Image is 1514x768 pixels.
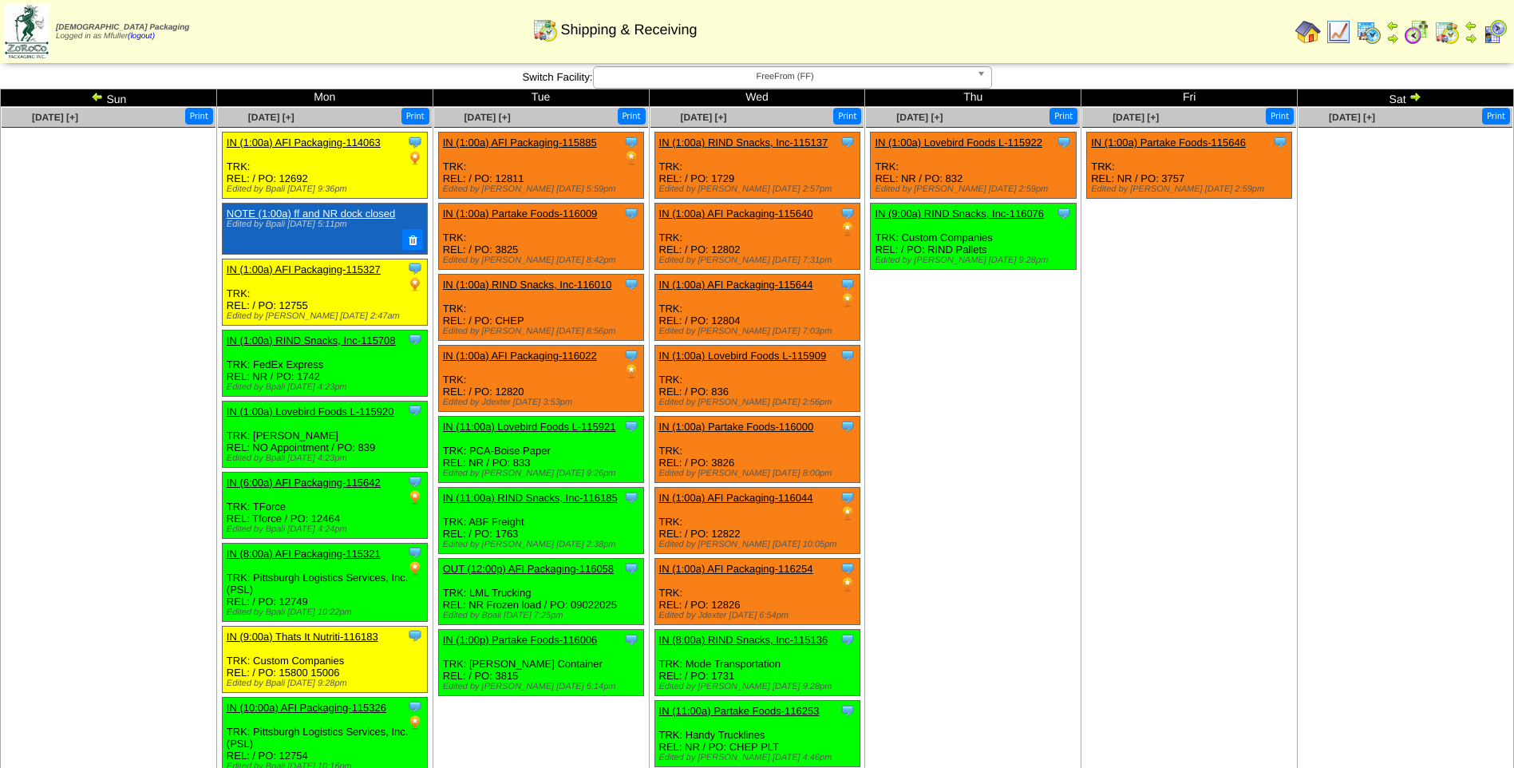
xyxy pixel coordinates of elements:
[654,417,860,483] div: TRK: REL: / PO: 3826
[128,32,155,41] a: (logout)
[1465,32,1477,45] img: arrowright.gif
[227,548,381,560] a: IN (8:00a) AFI Packaging-115321
[659,563,813,575] a: IN (1:00a) AFI Packaging-116254
[659,208,813,220] a: IN (1:00a) AFI Packaging-115640
[438,488,643,554] div: TRK: ABF Freight REL: / PO: 1763
[1386,32,1399,45] img: arrowright.gif
[56,23,189,41] span: Logged in as Mfuller
[1409,90,1421,103] img: arrowright.gif
[659,421,814,433] a: IN (1:00a) Partake Foods-116000
[623,134,639,150] img: Tooltip
[227,608,427,617] div: Edited by Bpali [DATE] 10:22pm
[659,279,813,291] a: IN (1:00a) AFI Packaging-115644
[1298,89,1514,107] td: Sat
[227,311,427,321] div: Edited by [PERSON_NAME] [DATE] 2:47am
[840,505,856,521] img: PO
[840,418,856,434] img: Tooltip
[185,108,213,125] button: Print
[443,611,643,620] div: Edited by Bpali [DATE] 7:25pm
[407,260,423,276] img: Tooltip
[402,229,423,250] button: Delete Note
[1091,137,1246,148] a: IN (1:00a) Partake Foods-115646
[407,402,423,418] img: Tooltip
[654,701,860,767] div: TRK: Handy Trucklines REL: NR / PO: CHEP PLT
[227,263,381,275] a: IN (1:00a) AFI Packaging-115327
[659,611,860,620] div: Edited by Jdexter [DATE] 6:54pm
[222,133,427,199] div: TRK: REL: / PO: 12692
[875,137,1042,148] a: IN (1:00a) Lovebird Foods L-115922
[680,112,726,123] span: [DATE] [+]
[222,401,427,467] div: TRK: [PERSON_NAME] REL: NO Appointment / PO: 839
[227,220,419,229] div: Edited by Bpali [DATE] 5:11pm
[407,544,423,560] img: Tooltip
[438,630,643,696] div: TRK: [PERSON_NAME] Container REL: / PO: 3815
[443,540,643,549] div: Edited by [PERSON_NAME] [DATE] 2:38pm
[227,525,427,534] div: Edited by Bpali [DATE] 4:24pm
[654,630,860,696] div: TRK: Mode Transportation REL: / PO: 1731
[875,184,1075,194] div: Edited by [PERSON_NAME] [DATE] 2:59pm
[227,335,396,346] a: IN (1:00a) RIND Snacks, Inc-115708
[443,421,616,433] a: IN (11:00a) Lovebird Foods L-115921
[1266,108,1294,125] button: Print
[654,559,860,625] div: TRK: REL: / PO: 12826
[443,137,597,148] a: IN (1:00a) AFI Packaging-115885
[840,205,856,221] img: Tooltip
[227,702,386,714] a: IN (10:00a) AFI Packaging-115326
[623,205,639,221] img: Tooltip
[438,204,643,270] div: TRK: REL: / PO: 3825
[623,150,639,166] img: PO
[438,417,643,483] div: TRK: PCA-Boise Paper REL: NR / PO: 833
[623,347,639,363] img: Tooltip
[1113,112,1159,123] a: [DATE] [+]
[443,279,612,291] a: IN (1:00a) RIND Snacks, Inc-116010
[871,204,1076,270] div: TRK: Custom Companies REL: / PO: RIND Pallets
[875,208,1044,220] a: IN (9:00a) RIND Snacks, Inc-116076
[1465,19,1477,32] img: arrowleft.gif
[227,137,381,148] a: IN (1:00a) AFI Packaging-114063
[443,184,643,194] div: Edited by [PERSON_NAME] [DATE] 5:59pm
[443,492,618,504] a: IN (11:00a) RIND Snacks, Inc-116185
[216,89,433,107] td: Mon
[401,108,429,125] button: Print
[840,489,856,505] img: Tooltip
[91,90,104,103] img: arrowleft.gif
[248,112,294,123] a: [DATE] [+]
[833,108,861,125] button: Print
[227,453,427,463] div: Edited by Bpali [DATE] 4:23pm
[438,275,643,341] div: TRK: REL: / PO: CHEP
[659,469,860,478] div: Edited by [PERSON_NAME] [DATE] 8:00pm
[443,327,643,336] div: Edited by [PERSON_NAME] [DATE] 8:56pm
[1,89,217,107] td: Sun
[840,703,856,719] img: Tooltip
[1091,184,1291,194] div: Edited by [PERSON_NAME] [DATE] 2:59pm
[840,134,856,150] img: Tooltip
[659,255,860,265] div: Edited by [PERSON_NAME] [DATE] 7:31pm
[654,133,860,199] div: TRK: REL: / PO: 1729
[407,150,423,166] img: PO
[1056,205,1072,221] img: Tooltip
[5,5,49,58] img: zoroco-logo-small.webp
[659,137,828,148] a: IN (1:00a) RIND Snacks, Inc-115137
[659,753,860,762] div: Edited by [PERSON_NAME] [DATE] 4:46pm
[464,112,511,123] span: [DATE] [+]
[222,626,427,692] div: TRK: Custom Companies REL: / PO: 15800 15006
[227,208,395,220] a: NOTE (1:00a) ff and NR dock closed
[443,563,614,575] a: OUT (12:00p) AFI Packaging-116058
[659,184,860,194] div: Edited by [PERSON_NAME] [DATE] 2:57pm
[896,112,943,123] span: [DATE] [+]
[840,221,856,237] img: PO
[623,276,639,292] img: Tooltip
[659,350,827,362] a: IN (1:00a) Lovebird Foods L-115909
[1434,19,1460,45] img: calendarinout.gif
[438,346,643,412] div: TRK: REL: / PO: 12820
[1295,19,1321,45] img: home.gif
[659,540,860,549] div: Edited by [PERSON_NAME] [DATE] 10:05pm
[840,631,856,647] img: Tooltip
[443,634,598,646] a: IN (1:00p) Partake Foods-116006
[56,23,189,32] span: [DEMOGRAPHIC_DATA] Packaging
[443,682,643,691] div: Edited by [PERSON_NAME] [DATE] 6:14pm
[654,275,860,341] div: TRK: REL: / PO: 12804
[623,418,639,434] img: Tooltip
[407,134,423,150] img: Tooltip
